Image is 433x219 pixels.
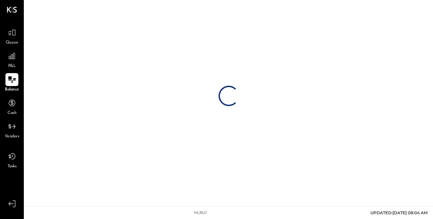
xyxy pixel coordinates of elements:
[370,210,428,215] span: UPDATED: [DATE] 08:04 AM
[0,120,23,140] a: Vendors
[6,40,18,46] span: Queue
[7,164,17,170] span: Tasks
[7,110,16,116] span: Cash
[0,97,23,116] a: Cash
[0,150,23,170] a: Tasks
[5,87,19,93] span: Balance
[8,63,16,69] span: P&L
[194,210,207,216] div: v 4.36.0
[0,26,23,46] a: Queue
[0,73,23,93] a: Balance
[5,134,19,140] span: Vendors
[0,50,23,69] a: P&L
